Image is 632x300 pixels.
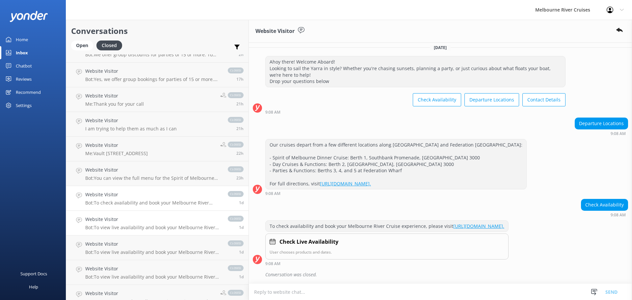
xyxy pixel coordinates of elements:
div: Inbox [16,46,28,59]
span: closed [228,216,244,222]
p: Bot: To view live availability and book your Melbourne River Cruise experience, please visit: [UR... [85,225,221,231]
button: Contact Details [522,93,566,106]
span: closed [228,117,244,123]
a: Open [71,41,96,49]
div: Settings [16,99,32,112]
p: Bot: You can view the full menu for the Spirit of Melbourne Lunch Cruise, which includes gluten-f... [85,175,221,181]
div: Ahoy there! Welcome Aboard! Looking to sail the Yarra in style? Whether you're chasing sunsets, p... [266,56,565,87]
a: Website VisitorBot:You can view the full menu for the Spirit of Melbourne Lunch Cruise, which inc... [66,161,249,186]
p: Bot: To check availability and book your Melbourne River Cruise experience, please visit [URL][DO... [85,200,221,206]
h4: Website Visitor [85,290,215,297]
span: closed [228,92,244,98]
span: 07:27pm 12-Aug-2025 (UTC +10:00) Australia/Sydney [239,274,244,280]
h4: Website Visitor [85,216,221,223]
span: closed [228,142,244,148]
div: Departure Locations [575,118,628,129]
h4: Website Visitor [85,68,221,75]
h2: Conversations [71,25,244,37]
strong: 9:08 AM [611,132,626,136]
a: Website VisitorBot:To check availability and book your Melbourne River Cruise experience, please ... [66,186,249,211]
div: 09:08am 13-Aug-2025 (UTC +10:00) Australia/Sydney [581,212,628,217]
h4: Check Live Availability [279,238,338,246]
div: 09:08am 13-Aug-2025 (UTC +10:00) Australia/Sydney [265,191,527,196]
a: [URL][DOMAIN_NAME]. [453,223,504,229]
span: closed [228,290,244,296]
a: Website VisitorI am trying to help them as much as I canclosed21h [66,112,249,137]
a: Website VisitorMe:Vault [STREET_ADDRESS]closed22h [66,137,249,161]
p: Bot: We offer group discounts for parties of 15 or more. To check current fares and eligibility, ... [85,52,221,58]
h4: Website Visitor [85,92,144,99]
span: [DATE] [430,45,451,50]
div: 09:08am 13-Aug-2025 (UTC +10:00) Australia/Sydney [265,261,509,266]
div: Recommend [16,86,41,99]
span: closed [228,68,244,73]
p: User chooses products and dates. [270,249,504,255]
a: Website VisitorBot:Yes, we offer group bookings for parties of 15 or more. For more information, ... [66,63,249,87]
div: To check availability and book your Melbourne River Cruise experience, please visit [266,221,508,232]
div: Our cruises depart from a few different locations along [GEOGRAPHIC_DATA] and Federation [GEOGRAP... [266,139,526,189]
div: Reviews [16,72,32,86]
div: Open [71,41,93,50]
h4: Website Visitor [85,191,221,198]
div: 09:08am 13-Aug-2025 (UTC +10:00) Australia/Sydney [575,131,628,136]
h4: Website Visitor [85,142,148,149]
h4: Website Visitor [85,240,221,248]
span: closed [228,265,244,271]
p: Bot: To view live availability and book your Melbourne River Cruise experience, click [URL][DOMAI... [85,249,221,255]
button: Departure Locations [464,93,519,106]
div: 2025-08-12T23:10:29.442 [253,269,628,280]
span: 11:27am 13-Aug-2025 (UTC +10:00) Australia/Sydney [236,175,244,181]
span: 12:38pm 13-Aug-2025 (UTC +10:00) Australia/Sydney [236,150,244,156]
span: 07:47am 14-Aug-2025 (UTC +10:00) Australia/Sydney [239,52,244,57]
span: 01:11pm 13-Aug-2025 (UTC +10:00) Australia/Sydney [236,126,244,131]
p: Me: Vault [STREET_ADDRESS] [85,150,148,156]
span: 09:08am 13-Aug-2025 (UTC +10:00) Australia/Sydney [239,200,244,205]
p: I am trying to help them as much as I can [85,126,177,132]
div: Help [29,280,38,293]
span: closed [228,166,244,172]
span: 05:41pm 13-Aug-2025 (UTC +10:00) Australia/Sydney [236,76,244,82]
div: Chatbot [16,59,32,72]
h4: Website Visitor [85,117,177,124]
strong: 9:08 AM [265,262,280,266]
div: 09:08am 13-Aug-2025 (UTC +10:00) Australia/Sydney [265,110,566,114]
a: Website VisitorBot:To view live availability and book your Melbourne River Cruise experience, ple... [66,211,249,235]
span: 08:46pm 12-Aug-2025 (UTC +10:00) Australia/Sydney [239,249,244,255]
div: Conversation was closed. [265,269,628,280]
a: Closed [96,41,125,49]
a: [URL][DOMAIN_NAME]. [320,180,371,187]
a: Website VisitorMe:Thank you for your callclosed21h [66,87,249,112]
a: Website VisitorBot:To view live availability and book your Melbourne River Cruise experience, ple... [66,260,249,285]
strong: 9:08 AM [265,192,280,196]
div: Support Docs [20,267,47,280]
h4: Website Visitor [85,166,221,174]
div: Check Availability [581,199,628,210]
div: Home [16,33,28,46]
strong: 9:08 AM [611,213,626,217]
span: 01:18pm 13-Aug-2025 (UTC +10:00) Australia/Sydney [236,101,244,107]
strong: 9:08 AM [265,110,280,114]
p: Bot: Yes, we offer group bookings for parties of 15 or more. For more information, please visit [... [85,76,221,82]
h3: Website Visitor [255,27,295,36]
h4: Website Visitor [85,265,221,272]
span: closed [228,191,244,197]
p: Bot: To view live availability and book your Melbourne River Cruise experience, please visit [URL... [85,274,221,280]
button: Check Availability [413,93,461,106]
span: 11:28pm 12-Aug-2025 (UTC +10:00) Australia/Sydney [239,225,244,230]
p: Me: Thank you for your call [85,101,144,107]
div: Closed [96,41,122,50]
span: closed [228,240,244,246]
img: yonder-white-logo.png [10,11,48,22]
a: Website VisitorBot:To view live availability and book your Melbourne River Cruise experience, cli... [66,235,249,260]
